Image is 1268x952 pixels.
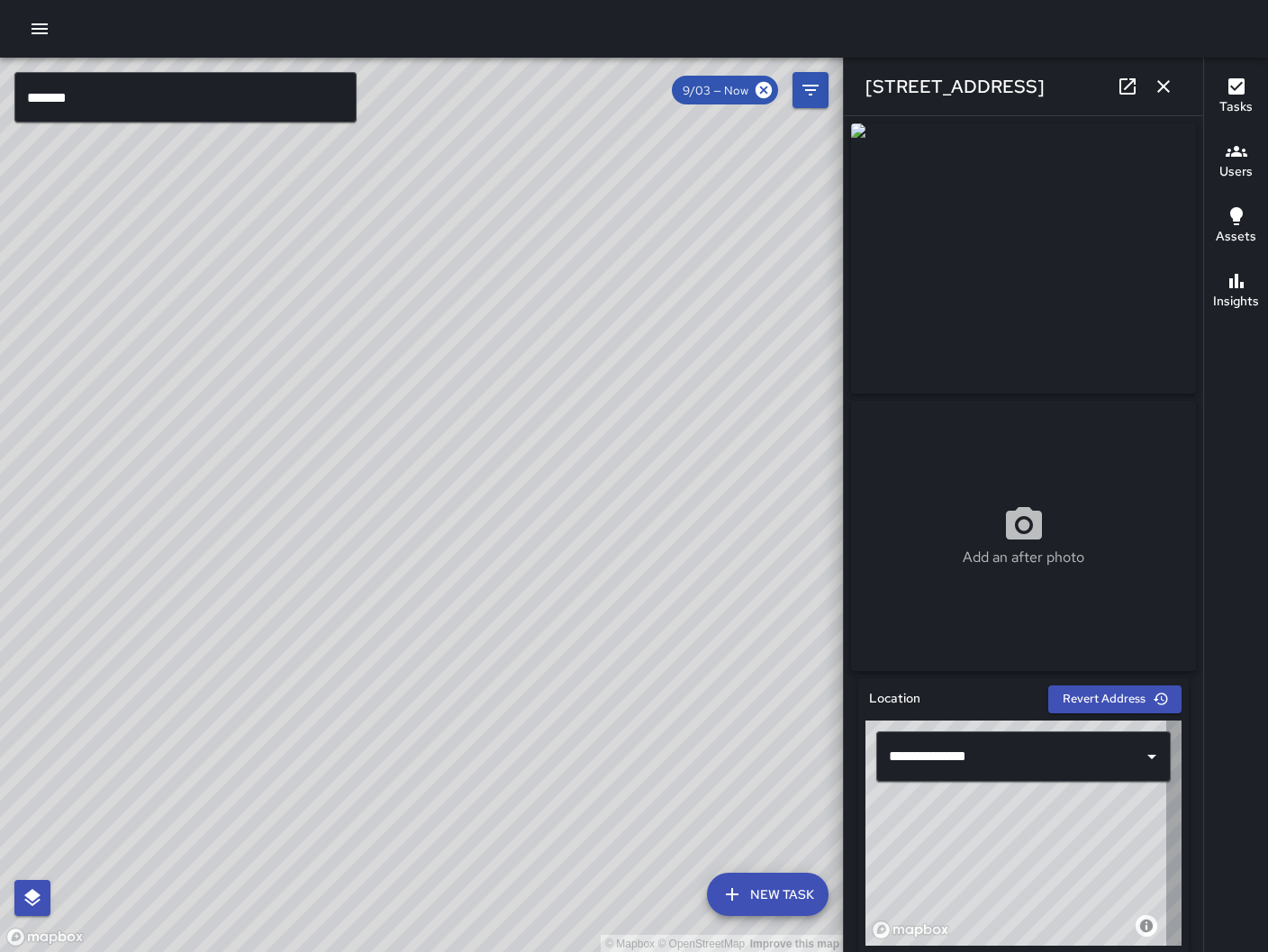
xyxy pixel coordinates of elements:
button: Assets [1204,195,1268,259]
p: Add an after photo [963,547,1084,568]
button: Filters [792,72,829,108]
h6: Insights [1213,292,1259,312]
button: New Task [707,873,829,916]
h6: Assets [1216,227,1256,247]
button: Open [1139,744,1164,769]
h6: Tasks [1219,97,1253,117]
button: Tasks [1204,65,1268,130]
h6: Users [1219,162,1253,182]
h6: Location [869,689,920,709]
img: request_images%2F9088f3d0-88e8-11f0-961b-bd8701d3ae0d [851,123,1196,394]
button: Revert Address [1048,685,1182,713]
span: 9/03 — Now [672,83,759,98]
div: 9/03 — Now [672,76,778,104]
button: Insights [1204,259,1268,324]
h6: [STREET_ADDRESS] [865,72,1045,101]
button: Users [1204,130,1268,195]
